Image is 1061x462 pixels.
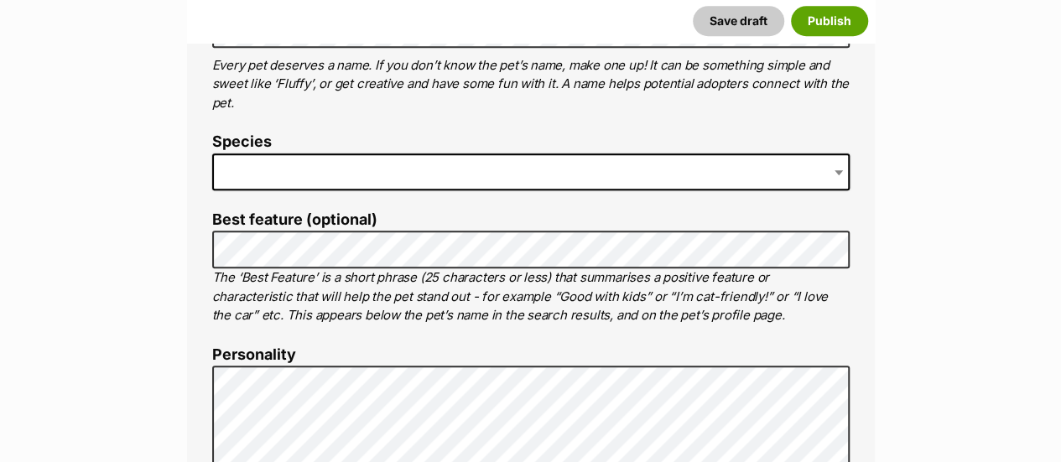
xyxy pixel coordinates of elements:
button: Save draft [693,6,784,36]
button: Publish [791,6,868,36]
p: The ‘Best Feature’ is a short phrase (25 characters or less) that summarises a positive feature o... [212,268,850,325]
label: Best feature (optional) [212,211,850,229]
p: Every pet deserves a name. If you don’t know the pet’s name, make one up! It can be something sim... [212,56,850,113]
label: Species [212,133,850,151]
label: Personality [212,346,850,364]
